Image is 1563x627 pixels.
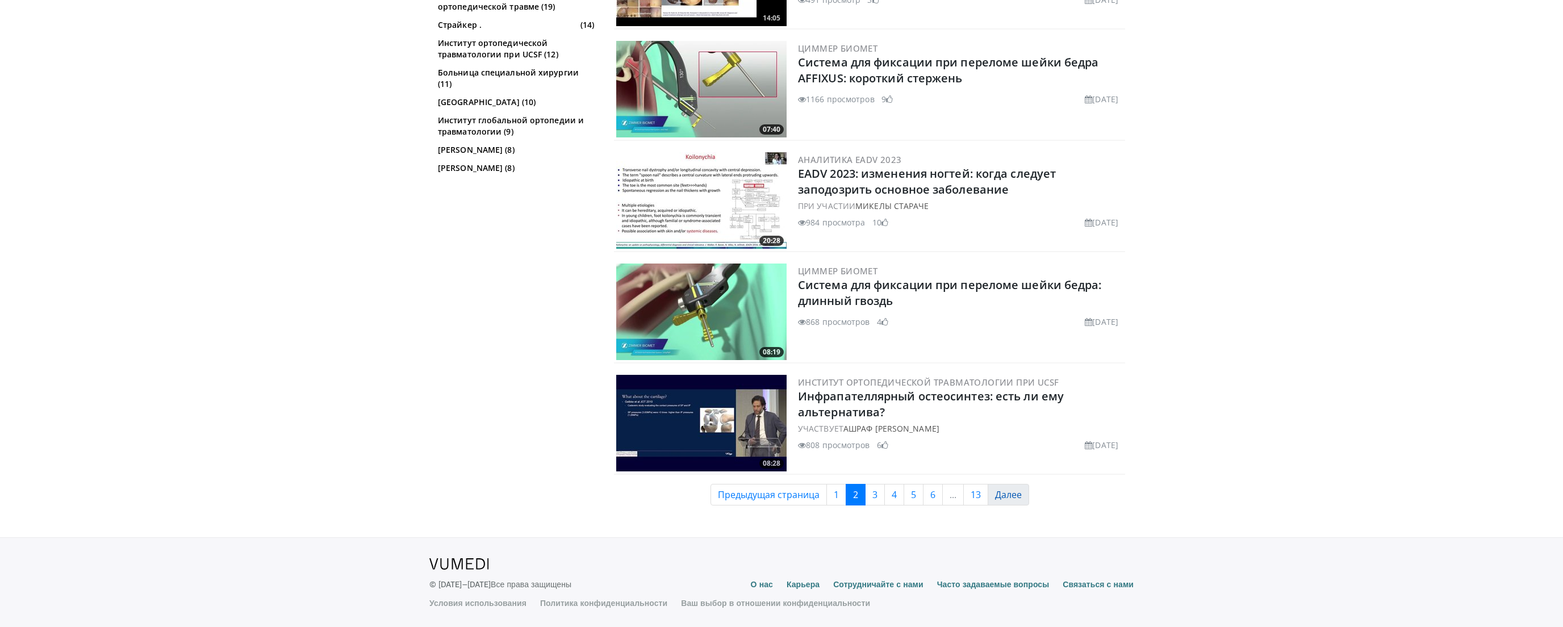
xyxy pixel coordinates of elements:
[438,37,594,60] a: Институт ортопедической травматологии при UCSF (12)
[1092,440,1118,450] ya-tr-span: [DATE]
[787,579,820,592] a: Карьера
[937,579,1050,592] a: Часто задаваемые вопросы
[826,484,846,505] a: 1
[1092,94,1118,104] ya-tr-span: [DATE]
[438,67,594,90] a: Больница специальной хирургии (11)
[806,94,875,104] ya-tr-span: 1166 просмотров
[616,41,787,137] img: 793850bd-41ce-4d88-b1d1-754fa64ca528.300x170_q85_crop-smart_upscale.jpg
[614,484,1125,505] nav: Страницы результатов поиска
[759,236,784,246] span: 20:28
[963,484,988,505] a: 13
[438,97,536,108] ya-tr-span: [GEOGRAPHIC_DATA] (10)
[1063,579,1134,592] a: Связаться с нами
[865,484,885,505] a: 3
[1092,217,1118,228] ya-tr-span: [DATE]
[491,579,571,589] ya-tr-span: Все права защищены
[429,558,489,570] img: Логотип VuMedi
[806,316,870,327] ya-tr-span: 868 просмотров
[904,484,923,505] a: 5
[881,93,893,105] li: 9
[681,598,870,608] ya-tr-span: Ваш выбор в отношении конфиденциальности
[438,115,594,137] a: Институт глобальной ортопедии и травматологии (9)
[877,316,888,328] li: 4
[787,579,820,589] ya-tr-span: Карьера
[1092,316,1118,327] ya-tr-span: [DATE]
[438,97,594,108] a: [GEOGRAPHIC_DATA] (10)
[798,277,1102,308] a: Система для фиксации при переломе шейки бедра: длинный гвоздь
[923,484,943,505] a: 6
[872,216,888,228] li: 10
[711,484,827,505] a: Предыдущая страница
[759,13,784,23] span: 14:05
[988,484,1029,505] a: Далее
[798,166,1056,197] a: EADV 2023: изменения ногтей: когда следует заподозрить основное заболевание
[855,200,929,211] a: Микелы Стараче
[751,579,773,589] ya-tr-span: О нас
[843,423,939,434] a: Ашраф [PERSON_NAME]
[438,19,594,31] a: Страйкер .(14)
[616,264,787,360] img: c0eba32f-3750-46e2-85bd-0889492201d2.300x170_q85_crop-smart_upscale.jpg
[995,488,1022,501] ya-tr-span: Далее
[806,217,865,228] ya-tr-span: 984 просмотра
[429,597,526,609] a: Условия использования
[937,579,1050,589] ya-tr-span: Часто задаваемые вопросы
[540,597,667,609] a: Политика конфиденциальности
[429,598,526,608] ya-tr-span: Условия использования
[833,579,923,592] a: Сотрудничайте с нами
[616,41,787,137] a: 07:40
[759,458,784,469] span: 08:28
[877,439,888,451] li: 6
[438,144,515,156] ya-tr-span: [PERSON_NAME] (8)
[798,265,877,277] a: Циммер Биомет
[540,598,667,608] ya-tr-span: Политика конфиденциальности
[751,579,773,592] a: О нас
[798,388,1064,420] a: Инфрапателлярный остеосинтез: есть ли ему альтернатива?
[438,162,515,174] ya-tr-span: [PERSON_NAME] (8)
[759,347,784,357] span: 08:19
[806,440,870,450] ya-tr-span: 808 просмотров
[616,375,787,471] a: 08:28
[580,19,594,31] ya-tr-span: (14)
[438,162,594,174] a: [PERSON_NAME] (8)
[798,43,877,54] a: Циммер Биомет
[798,55,1099,86] a: Система для фиксации при переломе шейки бедра AFFIXUS: короткий стержень
[616,152,787,249] a: 20:28
[616,264,787,360] a: 08:19
[798,200,855,211] ya-tr-span: ПРИ УЧАСТИИ
[798,423,843,434] ya-tr-span: УЧАСТВУЕТ
[833,579,923,589] ya-tr-span: Сотрудничайте с нами
[616,152,787,249] img: 72db4d0a-cc44-4970-af53-64a08fa21de6.300x170_q85_crop-smart_upscale.jpg
[616,375,787,471] img: a17e2eb6-1108-40a6-acce-a9d1792171a2.300x170_q85_crop-smart_upscale.jpg
[438,19,482,31] ya-tr-span: Страйкер .
[681,597,870,609] a: Ваш выбор в отношении конфиденциальности
[759,124,784,135] span: 07:40
[429,579,491,589] ya-tr-span: © [DATE]–[DATE]
[884,484,904,505] a: 4
[438,144,594,156] a: [PERSON_NAME] (8)
[1063,579,1134,589] ya-tr-span: Связаться с нами
[798,154,902,165] a: Аналитика EADV 2023
[798,377,1059,388] a: Институт ортопедической травматологии при UCSF
[846,484,866,505] a: 2
[718,488,820,501] ya-tr-span: Предыдущая страница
